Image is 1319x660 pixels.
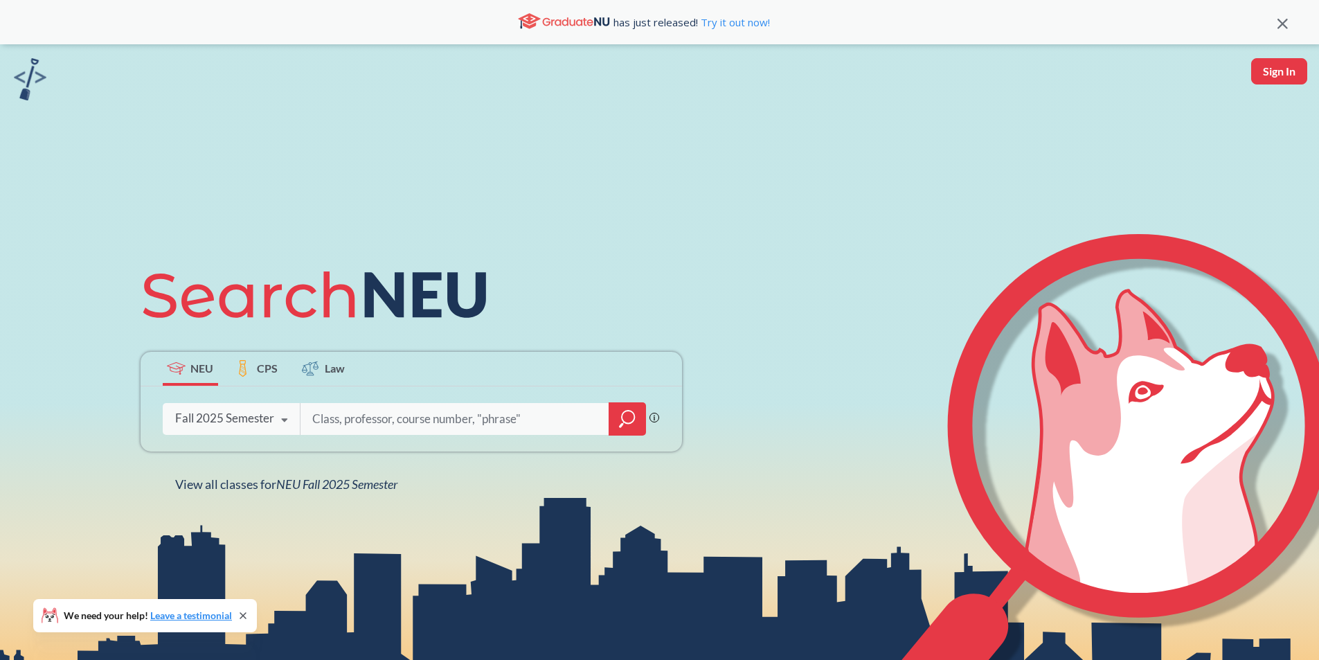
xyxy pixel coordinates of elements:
button: Sign In [1251,58,1307,84]
span: We need your help! [64,611,232,621]
span: has just released! [613,15,770,30]
a: Leave a testimonial [150,609,232,621]
input: Class, professor, course number, "phrase" [311,404,599,434]
div: Fall 2025 Semester [175,411,274,426]
span: NEU Fall 2025 Semester [276,476,397,492]
span: NEU [190,360,213,376]
a: sandbox logo [14,58,46,105]
span: Law [325,360,345,376]
span: CPS [257,360,278,376]
img: sandbox logo [14,58,46,100]
a: Try it out now! [698,15,770,29]
span: View all classes for [175,476,397,492]
svg: magnifying glass [619,409,636,429]
div: magnifying glass [609,402,646,436]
